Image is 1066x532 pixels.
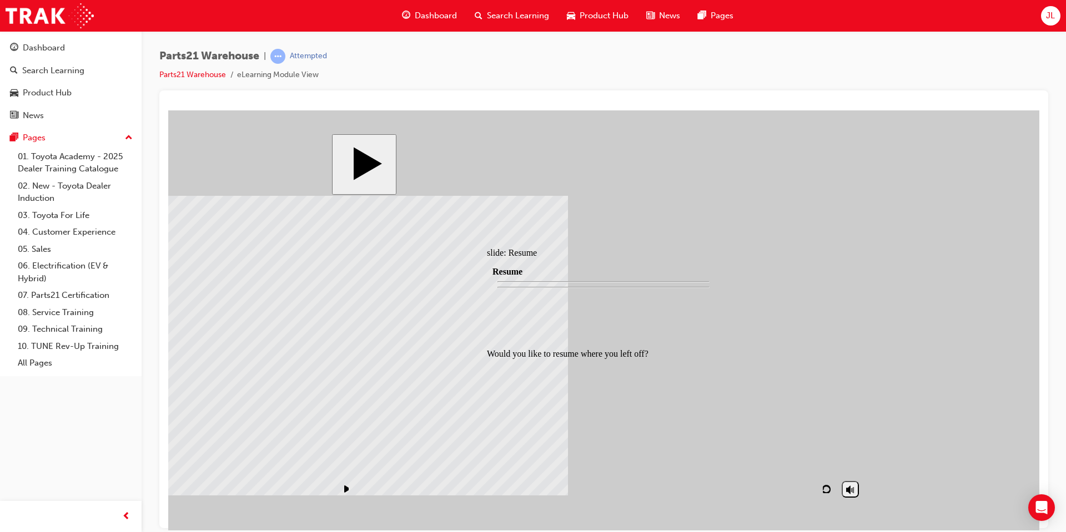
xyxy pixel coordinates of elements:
a: Dashboard [4,38,137,58]
span: Dashboard [415,9,457,22]
a: All Pages [13,354,137,372]
span: pages-icon [10,133,18,143]
div: Dashboard [23,42,65,54]
span: Resume [324,156,354,166]
a: 08. Service Training [13,304,137,321]
button: JL [1041,6,1060,26]
div: slide: Resume [319,138,552,148]
a: 10. TUNE Rev-Up Training [13,338,137,355]
span: Parts21 Warehouse [159,50,259,63]
a: 05. Sales [13,241,137,258]
a: 07. Parts21 Certification [13,287,137,304]
div: News [23,109,44,122]
span: news-icon [10,111,18,121]
a: guage-iconDashboard [393,4,466,27]
a: 01. Toyota Academy - 2025 Dealer Training Catalogue [13,148,137,178]
a: 03. Toyota For Life [13,207,137,224]
span: car-icon [567,9,575,23]
a: 02. New - Toyota Dealer Induction [13,178,137,207]
span: search-icon [475,9,482,23]
button: DashboardSearch LearningProduct HubNews [4,36,137,128]
a: Parts21 Warehouse [159,70,226,79]
li: eLearning Module View [237,69,319,82]
a: news-iconNews [637,4,689,27]
span: search-icon [10,66,18,76]
span: Search Learning [487,9,549,22]
span: Pages [711,9,733,22]
span: pages-icon [698,9,706,23]
span: news-icon [646,9,655,23]
a: News [4,105,137,126]
span: News [659,9,680,22]
a: 04. Customer Experience [13,224,137,241]
a: 06. Electrification (EV & Hybrid) [13,257,137,287]
span: up-icon [125,131,133,145]
a: pages-iconPages [689,4,742,27]
div: Open Intercom Messenger [1028,494,1055,521]
a: 09. Technical Training [13,321,137,338]
button: Pages [4,128,137,148]
a: Search Learning [4,60,137,81]
img: Trak [6,3,94,28]
a: search-iconSearch Learning [466,4,558,27]
span: | [264,50,266,63]
span: car-icon [10,88,18,98]
span: guage-icon [402,9,410,23]
a: car-iconProduct Hub [558,4,637,27]
span: guage-icon [10,43,18,53]
p: Would you like to resume where you left off? [319,239,552,249]
div: Product Hub [23,87,72,99]
span: Product Hub [580,9,628,22]
span: learningRecordVerb_ATTEMPT-icon [270,49,285,64]
div: Pages [23,131,46,144]
span: JL [1046,9,1055,22]
a: Product Hub [4,83,137,103]
div: Search Learning [22,64,84,77]
span: prev-icon [122,510,130,524]
div: Attempted [290,51,327,62]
